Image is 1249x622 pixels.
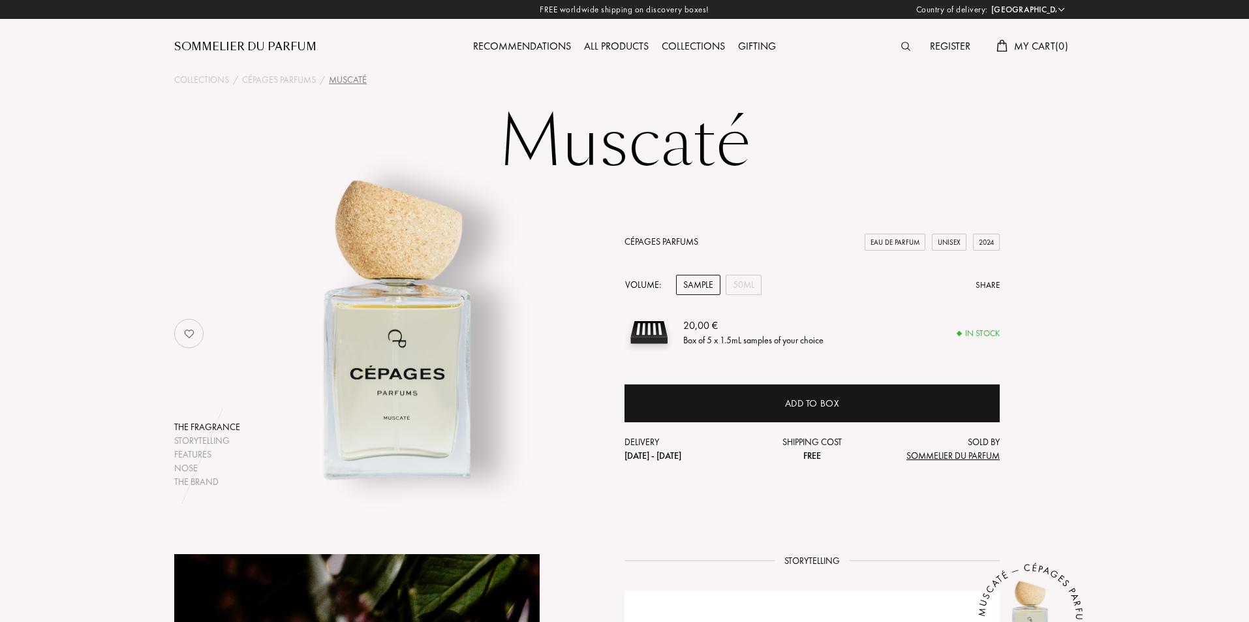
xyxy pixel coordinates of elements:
[923,39,977,55] div: Register
[923,39,977,53] a: Register
[624,236,698,247] a: Cépages Parfums
[238,166,561,489] img: Muscaté Cépages Parfums
[655,39,732,55] div: Collections
[174,461,240,475] div: Nose
[174,434,240,448] div: Storytelling
[298,107,951,179] h1: Muscaté
[467,39,578,53] a: Recommendations
[726,275,762,295] div: 50mL
[916,3,988,16] span: Country of delivery:
[242,73,316,87] a: Cépages Parfums
[174,448,240,461] div: Features
[957,327,1000,340] div: In stock
[750,435,875,463] div: Shipping cost
[467,39,578,55] div: Recommendations
[865,234,925,251] div: Eau de Parfum
[578,39,655,53] a: All products
[329,73,367,87] div: Muscaté
[233,73,238,87] div: /
[320,73,325,87] div: /
[176,320,202,347] img: no_like_p.png
[901,42,910,51] img: search_icn.svg
[785,396,840,411] div: Add to box
[732,39,782,53] a: Gifting
[174,475,240,489] div: The brand
[874,435,1000,463] div: Sold by
[624,275,668,295] div: Volume:
[732,39,782,55] div: Gifting
[932,234,966,251] div: Unisex
[174,39,316,55] a: Sommelier du Parfum
[996,40,1007,52] img: cart.svg
[655,39,732,53] a: Collections
[976,279,1000,292] div: Share
[683,334,824,347] div: Box of 5 x 1.5mL samples of your choice
[624,308,673,357] img: sample box
[174,73,229,87] a: Collections
[906,450,1000,461] span: Sommelier du Parfum
[1014,39,1068,53] span: My Cart ( 0 )
[676,275,720,295] div: Sample
[578,39,655,55] div: All products
[624,435,750,463] div: Delivery
[174,420,240,434] div: The fragrance
[803,450,821,461] span: Free
[624,450,681,461] span: [DATE] - [DATE]
[683,318,824,334] div: 20,00 €
[973,234,1000,251] div: 2024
